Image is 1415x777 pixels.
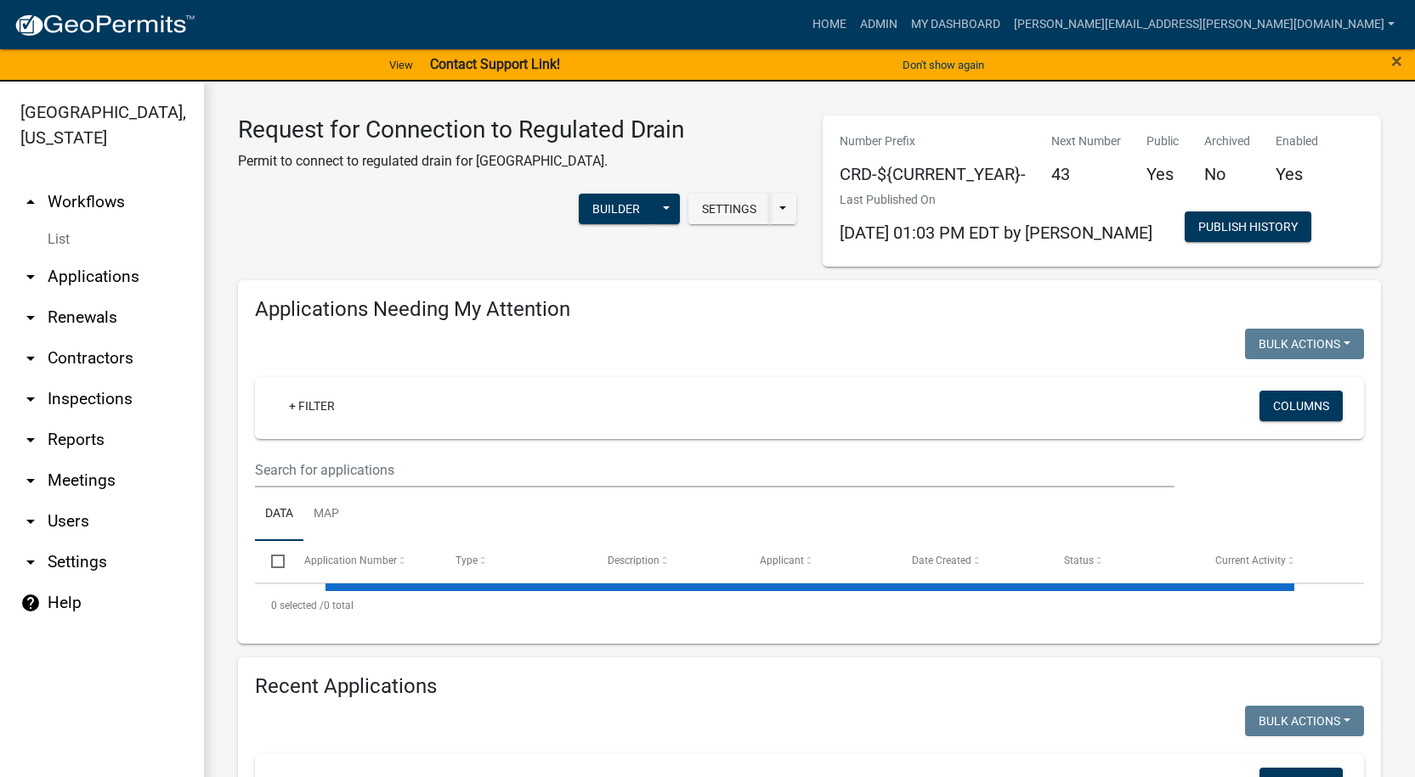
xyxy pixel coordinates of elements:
input: Search for applications [255,453,1174,487]
h4: Applications Needing My Attention [255,297,1364,322]
a: Home [806,8,853,41]
datatable-header-cell: Type [439,541,591,582]
datatable-header-cell: Current Activity [1199,541,1351,582]
h5: No [1204,164,1250,184]
i: arrow_drop_down [20,470,41,491]
p: Last Published On [840,191,1152,209]
span: Applicant [760,555,804,566]
button: Columns [1259,391,1343,421]
h5: 43 [1051,164,1121,184]
i: arrow_drop_down [20,511,41,532]
i: arrow_drop_up [20,192,41,212]
button: Bulk Actions [1245,329,1364,359]
span: Type [456,555,478,566]
datatable-header-cell: Applicant [744,541,896,582]
button: Close [1391,51,1402,71]
wm-modal-confirm: Workflow Publish History [1185,221,1311,234]
span: Status [1064,555,1094,566]
p: Number Prefix [840,132,1026,150]
i: arrow_drop_down [20,267,41,287]
button: Bulk Actions [1245,706,1364,736]
p: Permit to connect to regulated drain for [GEOGRAPHIC_DATA]. [238,151,684,172]
h5: CRD-${CURRENT_YEAR}- [840,164,1026,184]
a: + Filter [275,391,348,421]
datatable-header-cell: Select [255,541,287,582]
i: arrow_drop_down [20,430,41,450]
h4: Recent Applications [255,674,1364,699]
i: arrow_drop_down [20,307,41,328]
span: Description [608,555,659,566]
datatable-header-cell: Date Created [896,541,1048,582]
i: arrow_drop_down [20,389,41,409]
i: arrow_drop_down [20,552,41,572]
p: Next Number [1051,132,1121,150]
a: My Dashboard [904,8,1007,41]
i: help [20,593,41,613]
a: Map [303,487,349,542]
span: [DATE] 01:03 PM EDT by [PERSON_NAME] [840,222,1152,243]
datatable-header-cell: Application Number [287,541,439,582]
p: Archived [1204,132,1250,150]
strong: Contact Support Link! [430,56,560,72]
span: Current Activity [1215,555,1286,566]
a: Data [255,487,303,542]
h5: Yes [1276,164,1318,184]
a: Admin [853,8,904,41]
button: Settings [688,194,770,224]
span: Application Number [304,555,397,566]
a: [PERSON_NAME][EMAIL_ADDRESS][PERSON_NAME][DOMAIN_NAME] [1007,8,1401,41]
span: Date Created [912,555,971,566]
i: arrow_drop_down [20,348,41,369]
datatable-header-cell: Status [1047,541,1199,582]
a: View [382,51,420,79]
datatable-header-cell: Description [591,541,744,582]
div: 0 total [255,584,1364,627]
button: Don't show again [896,51,991,79]
p: Public [1146,132,1179,150]
p: Enabled [1276,132,1318,150]
span: × [1391,49,1402,73]
h3: Request for Connection to Regulated Drain [238,115,684,144]
span: 0 selected / [271,600,324,611]
button: Builder [579,194,654,224]
h5: Yes [1146,164,1179,184]
button: Publish History [1185,211,1311,242]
